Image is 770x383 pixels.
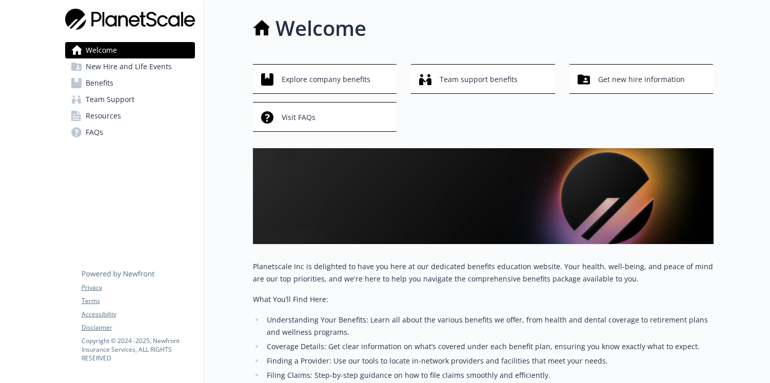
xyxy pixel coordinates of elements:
[86,108,121,124] span: Resources
[86,124,103,140] span: FAQs
[82,336,194,362] p: Copyright © 2024 - 2025 , Newfront Insurance Services, ALL RIGHTS RESERVED
[65,91,195,108] a: Team Support
[598,70,685,89] span: Get new hire information
[253,293,714,306] p: What You’ll Find Here:
[82,323,194,332] a: Disclaimer
[82,296,194,306] a: Terms
[264,355,714,367] li: Finding a Provider: Use our tools to locate in-network providers and facilities that meet your ne...
[253,102,397,132] button: Visit FAQs
[275,13,366,44] h1: Welcome
[282,70,370,89] span: Explore company benefits
[264,314,714,338] li: Understanding Your Benefits: Learn all about the various benefits we offer, from health and denta...
[282,108,315,127] span: Visit FAQs
[86,42,117,58] span: Welcome
[253,64,397,94] button: Explore company benefits
[65,108,195,124] a: Resources
[264,340,714,353] li: Coverage Details: Get clear information on what’s covered under each benefit plan, ensuring you k...
[82,283,194,292] a: Privacy
[411,64,555,94] button: Team support benefits
[569,64,714,94] button: Get new hire information
[65,124,195,140] a: FAQs
[82,310,194,319] a: Accessibility
[65,42,195,58] a: Welcome
[65,58,195,75] a: New Hire and Life Events
[86,91,134,108] span: Team Support
[86,75,113,91] span: Benefits
[264,369,714,381] li: Filing Claims: Step-by-step guidance on how to file claims smoothly and efficiently.
[253,148,714,244] img: overview page banner
[253,260,714,285] p: Planetscale Inc is delighted to have you here at our dedicated benefits education website. Your h...
[65,75,195,91] a: Benefits
[440,70,518,89] span: Team support benefits
[86,58,172,75] span: New Hire and Life Events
